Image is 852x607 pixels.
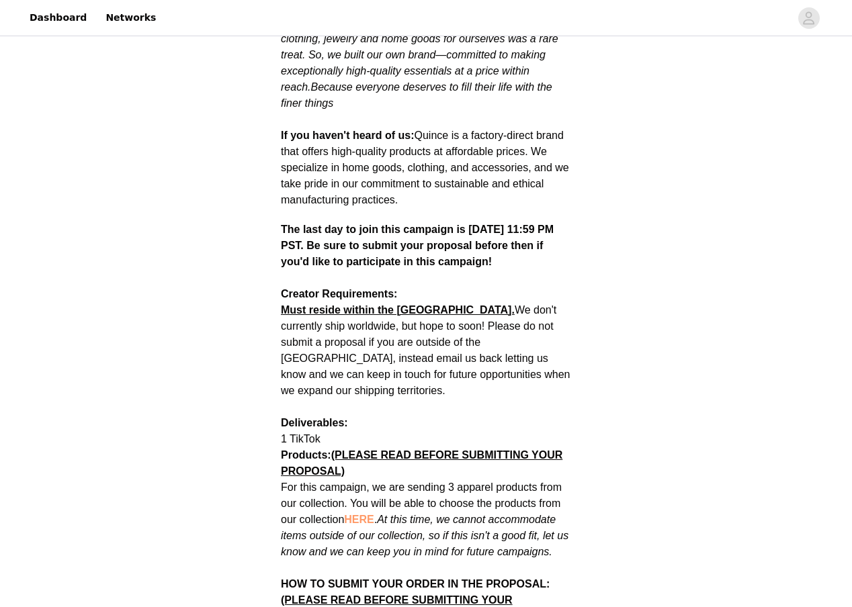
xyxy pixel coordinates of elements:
[802,7,815,29] div: avatar
[281,514,568,557] em: At this time, we cannot accommodate items outside of our collection, so if this isn't a good fit,...
[281,304,570,396] span: We don't currently ship worldwide, but hope to soon! Please do not submit a proposal if you are o...
[344,514,374,525] a: HERE
[281,481,568,557] span: For this campaign, we are sending 3 apparel products from our collection. You will be able to cho...
[281,449,562,477] span: (PLEASE READ BEFORE SUBMITTING YOUR PROPOSAL)
[281,304,515,316] strong: Must reside within the [GEOGRAPHIC_DATA].
[281,130,569,205] span: Quince is a factory-direct brand that offers high-quality products at affordable prices. We speci...
[281,81,552,109] em: Because everyone deserves to fill their life with the finer things
[281,130,415,141] strong: If you haven't heard of us:
[281,288,397,299] strong: Creator Requirements:
[281,433,321,445] span: 1 TikTok
[22,3,95,33] a: Dashboard
[281,224,554,267] strong: The last day to join this campaign is [DATE] 11:59 PM PST. Be sure to submit your proposal before...
[281,417,348,428] strong: Deliverables:
[281,449,562,477] strong: Products:
[97,3,164,33] a: Networks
